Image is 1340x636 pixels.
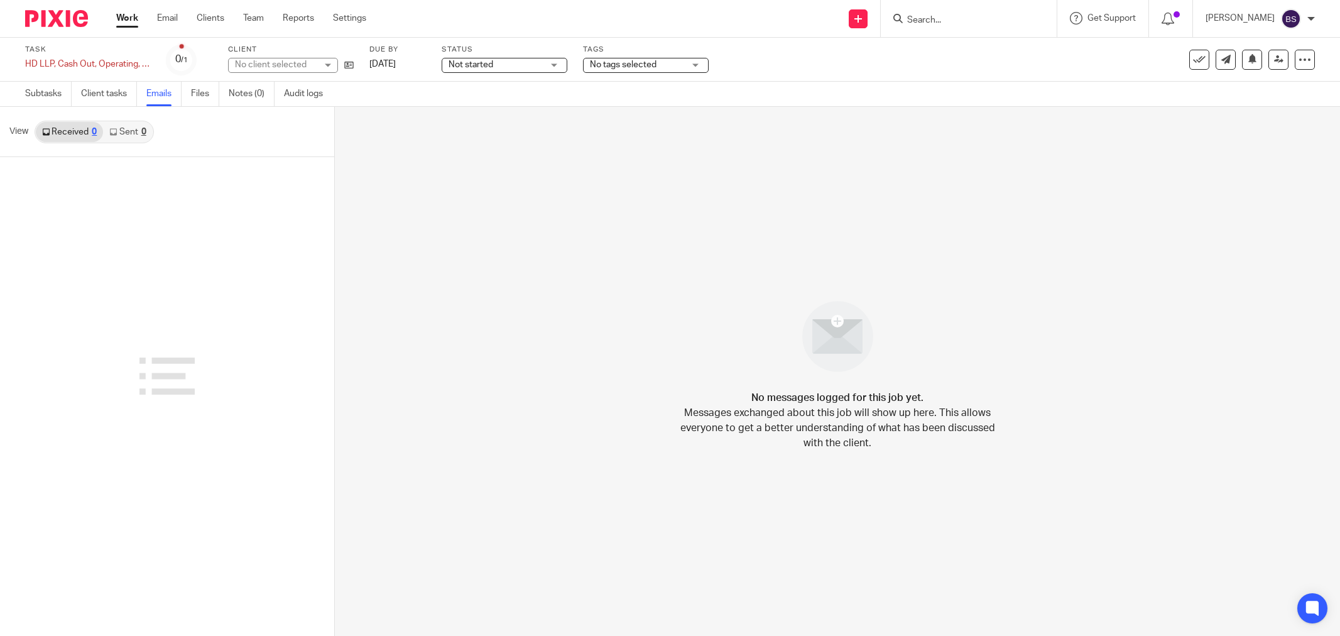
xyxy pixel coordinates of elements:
a: Sent0 [103,122,152,142]
a: Notes (0) [229,82,275,106]
small: /1 [181,57,188,63]
span: View [9,125,28,138]
a: Emails [146,82,182,106]
span: [DATE] [369,60,396,69]
div: 0 [141,128,146,136]
label: Client [228,45,354,55]
a: Received0 [36,122,103,142]
a: Audit logs [284,82,332,106]
p: Messages exchanged about this job will show up here. This allows everyone to get a better underst... [671,405,1004,451]
img: image [794,293,881,380]
label: Tags [583,45,709,55]
a: Reports [283,12,314,25]
h4: No messages logged for this job yet. [751,390,923,405]
span: No tags selected [590,60,656,69]
label: Status [442,45,567,55]
a: Files [191,82,219,106]
div: 0 [92,128,97,136]
p: [PERSON_NAME] [1206,12,1275,25]
img: svg%3E [1281,9,1301,29]
a: Work [116,12,138,25]
a: Client tasks [81,82,137,106]
a: Settings [333,12,366,25]
a: Team [243,12,264,25]
span: Not started [449,60,493,69]
a: Subtasks [25,82,72,106]
span: Get Support [1087,14,1136,23]
div: HD LLP, Cash Out, Operating, Fidelis, payment to Avalon, [DATE] (confidential) [25,58,151,70]
label: Due by [369,45,426,55]
label: Task [25,45,151,55]
a: Email [157,12,178,25]
input: Search [906,15,1019,26]
div: HD LLP, Cash Out, Operating, Fidelis, payment to Avalon, 08.05.2025 (confidential) [25,58,151,70]
div: No client selected [235,58,317,71]
img: Pixie [25,10,88,27]
a: Clients [197,12,224,25]
div: 0 [175,52,188,67]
